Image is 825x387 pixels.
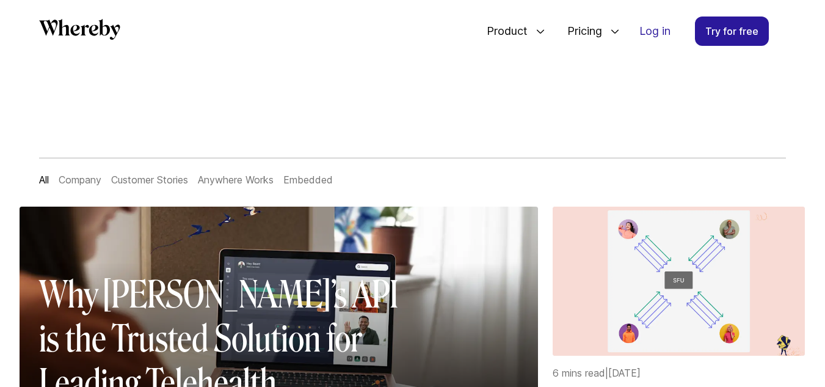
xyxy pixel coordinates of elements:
a: Whereby [39,19,120,44]
a: Customer Stories [111,174,188,186]
a: All [39,174,49,186]
a: Anywhere Works [198,174,274,186]
a: Log in [630,17,680,45]
span: Product [474,11,531,51]
svg: Whereby [39,19,120,40]
a: Embedded [283,174,333,186]
p: 6 mins read | [DATE] [553,366,805,380]
span: Pricing [555,11,605,51]
a: Try for free [695,17,769,46]
a: Company [59,174,101,186]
